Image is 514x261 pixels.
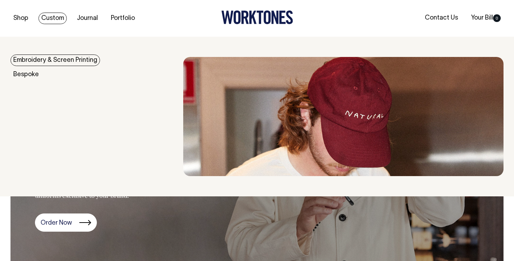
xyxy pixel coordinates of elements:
[74,13,101,24] a: Journal
[422,12,461,24] a: Contact Us
[10,69,42,80] a: Bespoke
[108,13,138,24] a: Portfolio
[183,57,504,176] img: embroidery & Screen Printing
[10,13,31,24] a: Shop
[38,13,67,24] a: Custom
[493,14,501,22] span: 0
[10,55,100,66] a: Embroidery & Screen Printing
[35,213,97,232] a: Order Now
[468,12,504,24] a: Your Bill0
